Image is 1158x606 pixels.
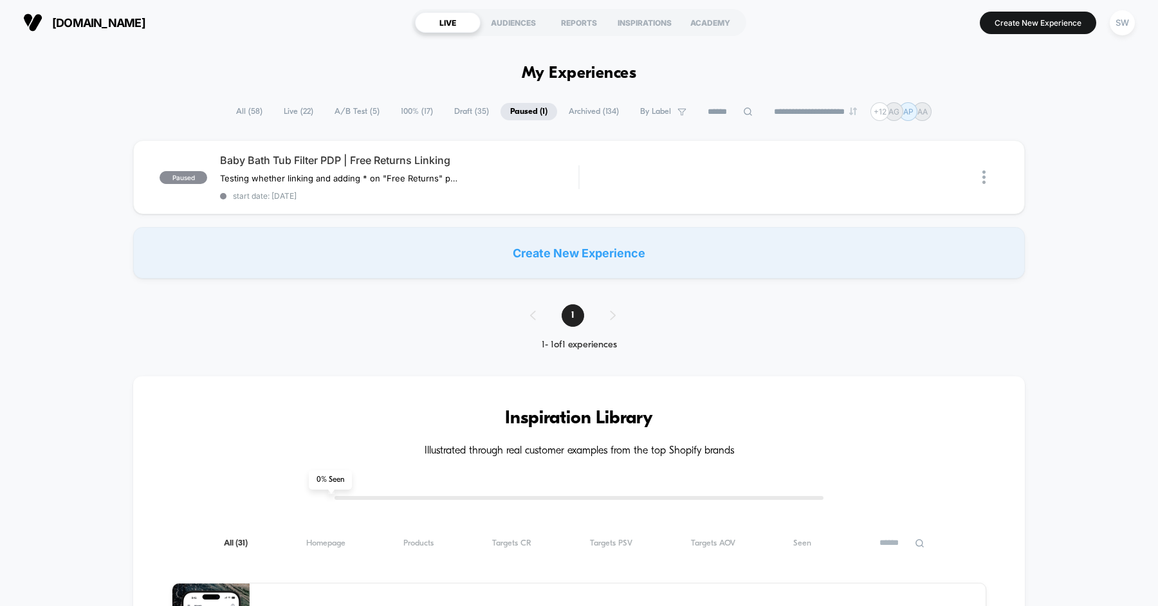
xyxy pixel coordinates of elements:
span: Products [403,538,434,548]
div: INSPIRATIONS [612,12,677,33]
span: Paused ( 1 ) [501,103,557,120]
span: Homepage [306,538,345,548]
h3: Inspiration Library [172,409,986,429]
span: 100% ( 17 ) [391,103,443,120]
span: 0 % Seen [309,470,352,490]
div: Create New Experience [133,227,1025,279]
span: By Label [640,107,671,116]
div: LIVE [415,12,481,33]
button: SW [1106,10,1139,36]
span: Targets PSV [590,538,632,548]
button: [DOMAIN_NAME] [19,12,149,33]
span: start date: [DATE] [220,191,578,201]
span: Testing whether linking and adding * on "Free Returns" plays a role in ATC Rate & CVR [220,173,459,183]
span: Archived ( 134 ) [559,103,629,120]
span: Live ( 22 ) [274,103,323,120]
p: AP [903,107,914,116]
span: All ( 58 ) [226,103,272,120]
div: + 12 [870,102,889,121]
span: Targets CR [492,538,531,548]
span: [DOMAIN_NAME] [52,16,145,30]
div: SW [1110,10,1135,35]
div: ACADEMY [677,12,743,33]
span: Targets AOV [691,538,735,548]
p: AA [917,107,928,116]
div: 1 - 1 of 1 experiences [517,340,641,351]
span: Baby Bath Tub Filter PDP | Free Returns Linking [220,154,578,167]
img: end [849,107,857,115]
img: close [982,170,986,184]
span: ( 31 ) [235,539,248,547]
span: paused [160,171,207,184]
img: Visually logo [23,13,42,32]
span: All [224,538,248,548]
span: 1 [562,304,584,327]
div: REPORTS [546,12,612,33]
h1: My Experiences [522,64,637,83]
span: A/B Test ( 5 ) [325,103,389,120]
span: Draft ( 35 ) [445,103,499,120]
span: Seen [793,538,811,548]
button: Create New Experience [980,12,1096,34]
div: AUDIENCES [481,12,546,33]
p: AG [888,107,899,116]
h4: Illustrated through real customer examples from the top Shopify brands [172,445,986,457]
